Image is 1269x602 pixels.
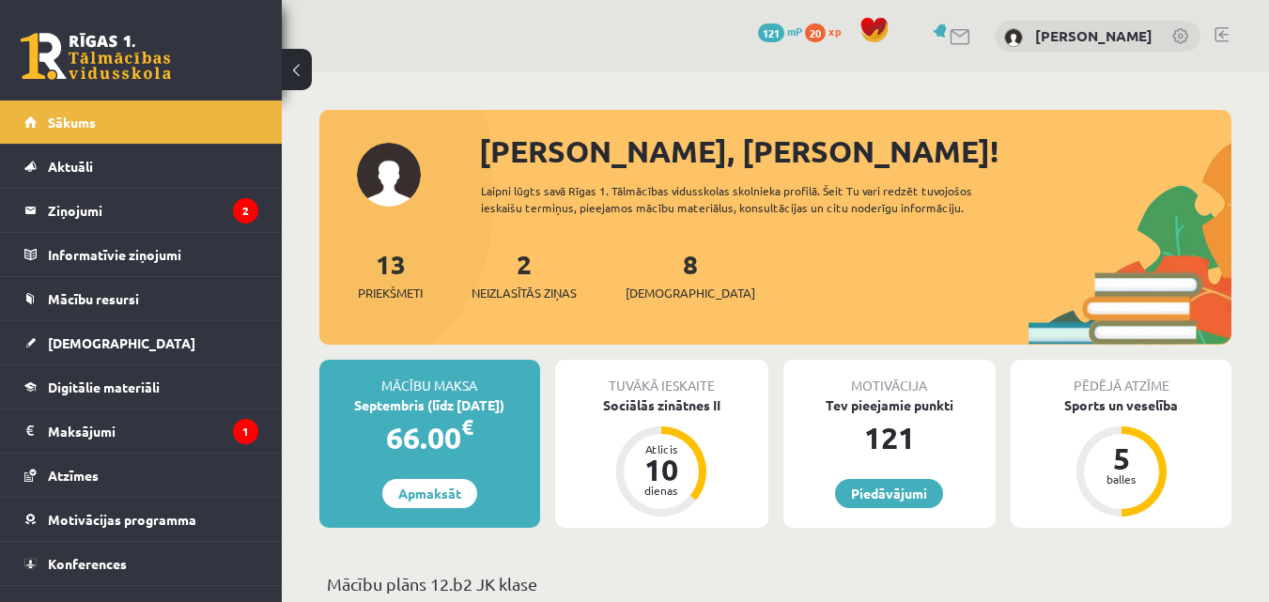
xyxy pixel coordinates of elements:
[24,233,258,276] a: Informatīvie ziņojumi
[48,334,195,351] span: [DEMOGRAPHIC_DATA]
[233,419,258,444] i: 1
[1011,360,1231,395] div: Pēdējā atzīme
[805,23,850,39] a: 20 xp
[783,415,997,460] div: 121
[358,284,423,302] span: Priekšmeti
[555,360,768,395] div: Tuvākā ieskaite
[24,145,258,188] a: Aktuāli
[633,443,689,455] div: Atlicis
[24,542,258,585] a: Konferences
[24,409,258,453] a: Maksājumi1
[24,189,258,232] a: Ziņojumi2
[327,571,1224,596] p: Mācību plāns 12.b2 JK klase
[835,479,943,508] a: Piedāvājumi
[828,23,841,39] span: xp
[48,233,258,276] legend: Informatīvie ziņojumi
[319,415,540,460] div: 66.00
[1011,395,1231,519] a: Sports un veselība 5 balles
[48,189,258,232] legend: Ziņojumi
[805,23,826,42] span: 20
[24,100,258,144] a: Sākums
[48,555,127,572] span: Konferences
[1093,473,1150,485] div: balles
[626,284,755,302] span: [DEMOGRAPHIC_DATA]
[555,395,768,415] div: Sociālās zinātnes II
[481,182,1029,216] div: Laipni lūgts savā Rīgas 1. Tālmācības vidusskolas skolnieka profilā. Šeit Tu vari redzēt tuvojošo...
[24,277,258,320] a: Mācību resursi
[48,158,93,175] span: Aktuāli
[24,498,258,541] a: Motivācijas programma
[461,413,473,440] span: €
[48,511,196,528] span: Motivācijas programma
[319,395,540,415] div: Septembris (līdz [DATE])
[783,360,997,395] div: Motivācija
[48,290,139,307] span: Mācību resursi
[758,23,784,42] span: 121
[1011,395,1231,415] div: Sports un veselība
[48,467,99,484] span: Atzīmes
[555,395,768,519] a: Sociālās zinātnes II Atlicis 10 dienas
[783,395,997,415] div: Tev pieejamie punkti
[21,33,171,80] a: Rīgas 1. Tālmācības vidusskola
[48,378,160,395] span: Digitālie materiāli
[358,247,423,302] a: 13Priekšmeti
[626,247,755,302] a: 8[DEMOGRAPHIC_DATA]
[472,284,577,302] span: Neizlasītās ziņas
[787,23,802,39] span: mP
[1093,443,1150,473] div: 5
[24,454,258,497] a: Atzīmes
[24,365,258,409] a: Digitālie materiāli
[633,455,689,485] div: 10
[233,198,258,224] i: 2
[319,360,540,395] div: Mācību maksa
[382,479,477,508] a: Apmaksāt
[758,23,802,39] a: 121 mP
[48,114,96,131] span: Sākums
[24,321,258,364] a: [DEMOGRAPHIC_DATA]
[472,247,577,302] a: 2Neizlasītās ziņas
[48,409,258,453] legend: Maksājumi
[1004,28,1023,47] img: Heidija Močane
[633,485,689,496] div: dienas
[479,129,1231,174] div: [PERSON_NAME], [PERSON_NAME]!
[1035,26,1153,45] a: [PERSON_NAME]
